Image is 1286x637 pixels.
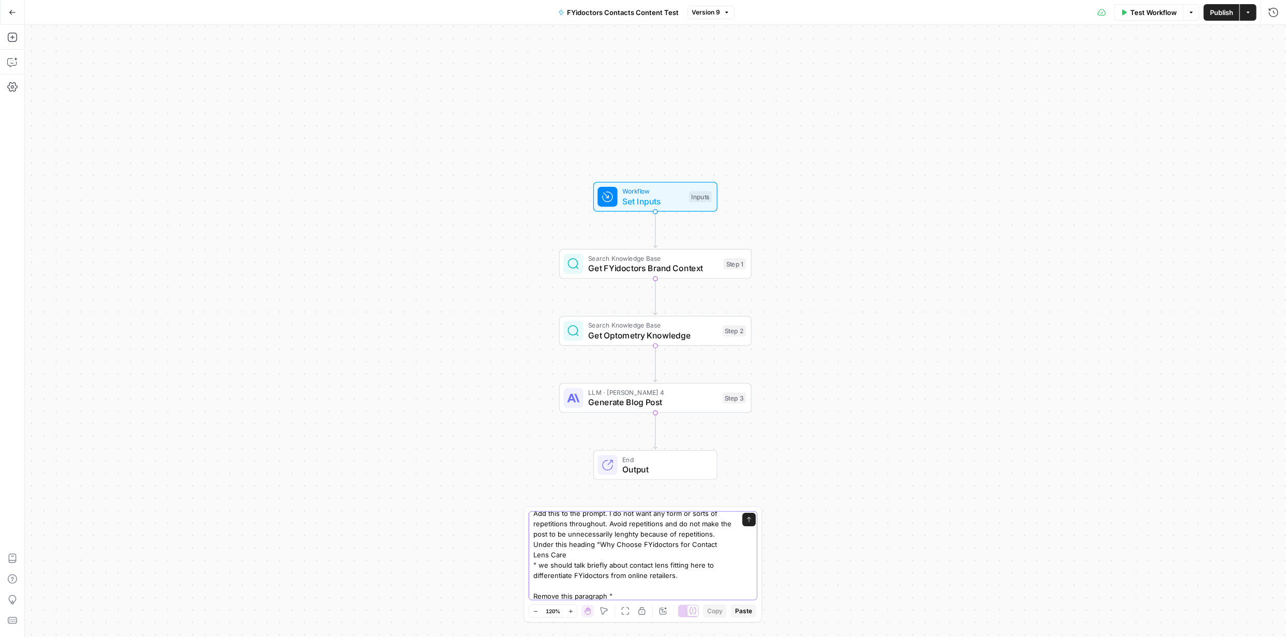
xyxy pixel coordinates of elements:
[723,325,746,337] div: Step 2
[567,7,679,18] span: FYidoctors Contacts Content Test
[559,182,752,212] div: WorkflowSet InputsInputs
[687,6,735,19] button: Version 9
[116,61,171,68] div: Keywords by Traffic
[731,604,756,618] button: Paste
[41,61,93,68] div: Domain Overview
[533,508,732,601] textarea: Add this to the prompt. I do not want any form or sorts of repetitions throughout. Avoid repetiti...
[1210,7,1233,18] span: Publish
[559,316,752,346] div: Search Knowledge BaseGet Optometry KnowledgeStep 2
[707,606,723,616] span: Copy
[622,195,684,208] span: Set Inputs
[689,191,712,203] div: Inputs
[1204,4,1239,21] button: Publish
[588,396,717,409] span: Generate Blog Post
[588,320,717,330] span: Search Knowledge Base
[653,346,657,382] g: Edge from step_2 to step_3
[546,607,560,615] span: 120%
[559,383,752,413] div: LLM · [PERSON_NAME] 4Generate Blog PostStep 3
[552,4,685,21] button: FYidoctors Contacts Content Test
[1130,7,1177,18] span: Test Workflow
[692,8,721,17] span: Version 9
[559,249,752,279] div: Search Knowledge BaseGet FYidoctors Brand ContextStep 1
[622,463,707,476] span: Output
[588,388,717,397] span: LLM · [PERSON_NAME] 4
[588,262,719,274] span: Get FYidoctors Brand Context
[104,60,113,68] img: tab_keywords_by_traffic_grey.svg
[17,27,25,35] img: website_grey.svg
[724,258,746,270] div: Step 1
[622,186,684,196] span: Workflow
[17,17,25,25] img: logo_orange.svg
[723,392,746,404] div: Step 3
[653,212,657,248] g: Edge from start to step_1
[559,450,752,480] div: EndOutput
[29,17,51,25] div: v 4.0.25
[735,606,752,616] span: Paste
[622,454,707,464] span: End
[588,254,719,263] span: Search Knowledge Base
[653,413,657,449] g: Edge from step_3 to end
[27,27,114,35] div: Domain: [DOMAIN_NAME]
[30,60,38,68] img: tab_domain_overview_orange.svg
[653,279,657,315] g: Edge from step_1 to step_2
[1114,4,1183,21] button: Test Workflow
[588,329,717,342] span: Get Optometry Knowledge
[703,604,727,618] button: Copy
